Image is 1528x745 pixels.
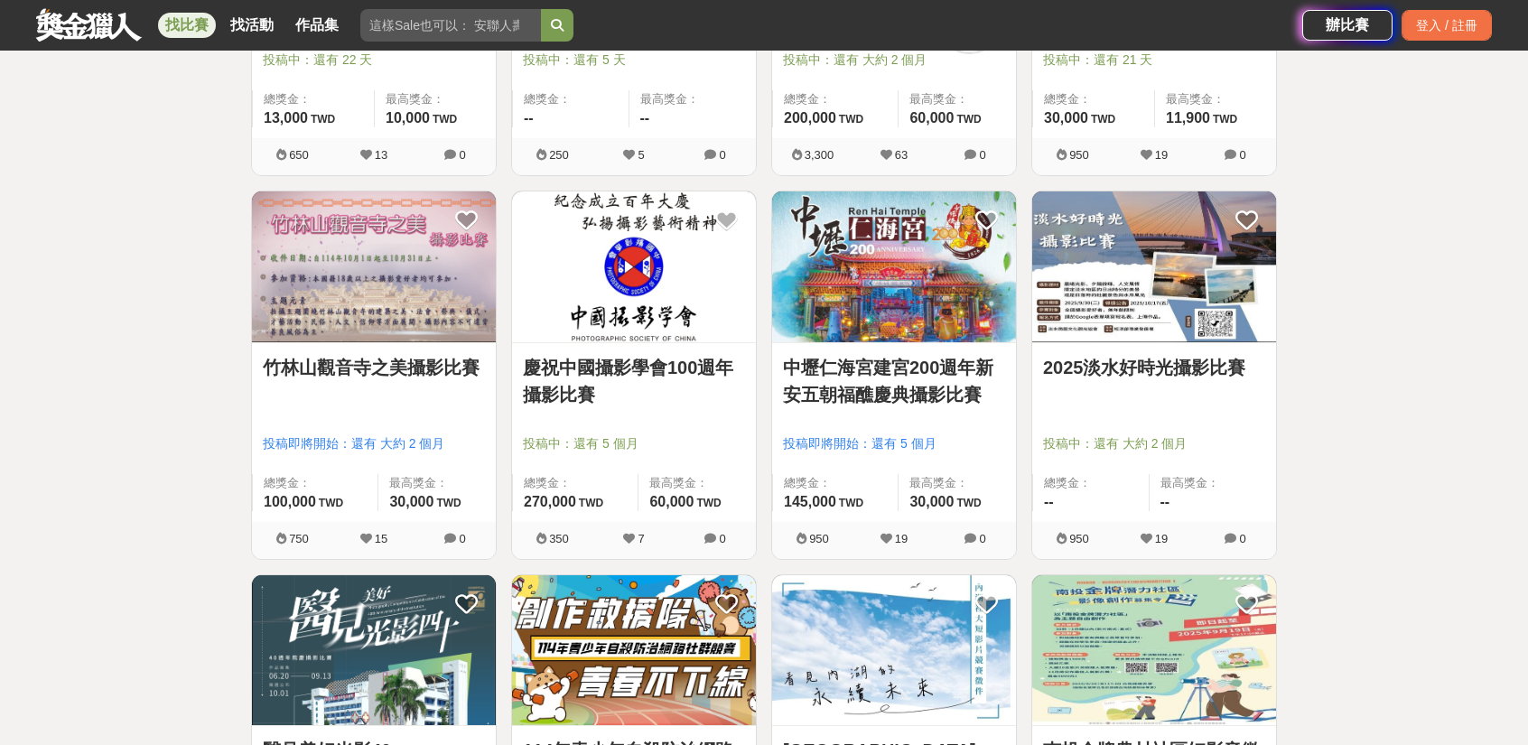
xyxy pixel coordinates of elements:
[389,494,433,509] span: 30,000
[895,148,908,162] span: 63
[809,532,829,545] span: 950
[289,148,309,162] span: 650
[1155,532,1168,545] span: 19
[1044,110,1088,126] span: 30,000
[784,90,887,108] span: 總獎金：
[1239,532,1245,545] span: 0
[895,532,908,545] span: 19
[638,148,644,162] span: 5
[289,532,309,545] span: 750
[1160,494,1170,509] span: --
[1032,575,1276,727] a: Cover Image
[524,474,627,492] span: 總獎金：
[264,90,363,108] span: 總獎金：
[549,148,569,162] span: 250
[386,90,485,108] span: 最高獎金：
[1044,90,1143,108] span: 總獎金：
[433,113,457,126] span: TWD
[1044,494,1054,509] span: --
[649,494,694,509] span: 60,000
[1166,90,1265,108] span: 最高獎金：
[696,497,721,509] span: TWD
[979,148,985,162] span: 0
[311,113,335,126] span: TWD
[1032,191,1276,343] a: Cover Image
[512,191,756,343] a: Cover Image
[579,497,603,509] span: TWD
[783,51,1005,70] span: 投稿中：還有 大約 2 個月
[640,90,746,108] span: 最高獎金：
[956,113,981,126] span: TWD
[512,191,756,342] img: Cover Image
[1044,474,1138,492] span: 總獎金：
[389,474,485,492] span: 最高獎金：
[319,497,343,509] span: TWD
[839,113,863,126] span: TWD
[1402,10,1492,41] div: 登入 / 註冊
[1091,113,1115,126] span: TWD
[772,575,1016,726] img: Cover Image
[909,494,954,509] span: 30,000
[263,354,485,381] a: 竹林山觀音寺之美攝影比賽
[375,148,387,162] span: 13
[772,191,1016,343] a: Cover Image
[252,191,496,343] a: Cover Image
[909,474,1005,492] span: 最高獎金：
[523,434,745,453] span: 投稿中：還有 5 個月
[263,434,485,453] span: 投稿即將開始：還有 大約 2 個月
[772,575,1016,727] a: Cover Image
[512,575,756,726] img: Cover Image
[979,532,985,545] span: 0
[386,110,430,126] span: 10,000
[784,494,836,509] span: 145,000
[436,497,461,509] span: TWD
[252,575,496,727] a: Cover Image
[512,575,756,727] a: Cover Image
[223,13,281,38] a: 找活動
[1069,148,1089,162] span: 950
[719,532,725,545] span: 0
[1302,10,1393,41] a: 辦比賽
[158,13,216,38] a: 找比賽
[1155,148,1168,162] span: 19
[638,532,644,545] span: 7
[1043,354,1265,381] a: 2025淡水好時光攝影比賽
[523,51,745,70] span: 投稿中：還有 5 天
[783,434,1005,453] span: 投稿即將開始：還有 5 個月
[524,110,534,126] span: --
[263,51,485,70] span: 投稿中：還有 22 天
[772,191,1016,342] img: Cover Image
[956,497,981,509] span: TWD
[524,90,618,108] span: 總獎金：
[805,148,834,162] span: 3,300
[1032,575,1276,726] img: Cover Image
[375,532,387,545] span: 15
[549,532,569,545] span: 350
[649,474,745,492] span: 最高獎金：
[252,191,496,342] img: Cover Image
[1166,110,1210,126] span: 11,900
[909,110,954,126] span: 60,000
[784,110,836,126] span: 200,000
[252,575,496,726] img: Cover Image
[909,90,1005,108] span: 最高獎金：
[784,474,887,492] span: 總獎金：
[264,474,367,492] span: 總獎金：
[264,494,316,509] span: 100,000
[640,110,650,126] span: --
[459,148,465,162] span: 0
[459,532,465,545] span: 0
[1213,113,1237,126] span: TWD
[783,354,1005,408] a: 中壢仁海宮建宮200週年新安五朝福醮慶典攝影比賽
[1043,434,1265,453] span: 投稿中：還有 大約 2 個月
[1239,148,1245,162] span: 0
[1043,51,1265,70] span: 投稿中：還有 21 天
[264,110,308,126] span: 13,000
[1160,474,1266,492] span: 最高獎金：
[839,497,863,509] span: TWD
[719,148,725,162] span: 0
[360,9,541,42] input: 這樣Sale也可以： 安聯人壽創意銷售法募集
[524,494,576,509] span: 270,000
[288,13,346,38] a: 作品集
